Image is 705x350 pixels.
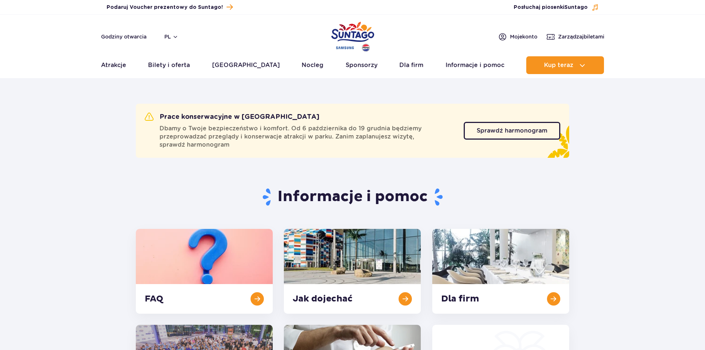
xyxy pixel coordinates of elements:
a: Sponsorzy [346,56,377,74]
a: Park of Poland [331,19,374,53]
span: Podaruj Voucher prezentowy do Suntago! [107,4,223,11]
span: Kup teraz [544,62,573,69]
span: Moje konto [510,33,537,40]
span: Posłuchaj piosenki [514,4,588,11]
a: Informacje i pomoc [446,56,504,74]
span: Dbamy o Twoje bezpieczeństwo i komfort. Od 6 października do 19 grudnia będziemy przeprowadzać pr... [160,124,455,149]
h2: Prace konserwacyjne w [GEOGRAPHIC_DATA] [145,113,319,121]
a: Sprawdź harmonogram [464,122,560,140]
a: Nocleg [302,56,323,74]
button: Posłuchaj piosenkiSuntago [514,4,599,11]
span: Zarządzaj biletami [558,33,604,40]
a: Atrakcje [101,56,126,74]
a: Dla firm [399,56,423,74]
span: Sprawdź harmonogram [477,128,547,134]
span: Suntago [564,5,588,10]
a: Mojekonto [498,32,537,41]
a: Podaruj Voucher prezentowy do Suntago! [107,2,233,12]
a: Bilety i oferta [148,56,190,74]
a: Godziny otwarcia [101,33,147,40]
button: pl [164,33,178,40]
a: Zarządzajbiletami [546,32,604,41]
a: [GEOGRAPHIC_DATA] [212,56,280,74]
button: Kup teraz [526,56,604,74]
h1: Informacje i pomoc [136,187,569,207]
